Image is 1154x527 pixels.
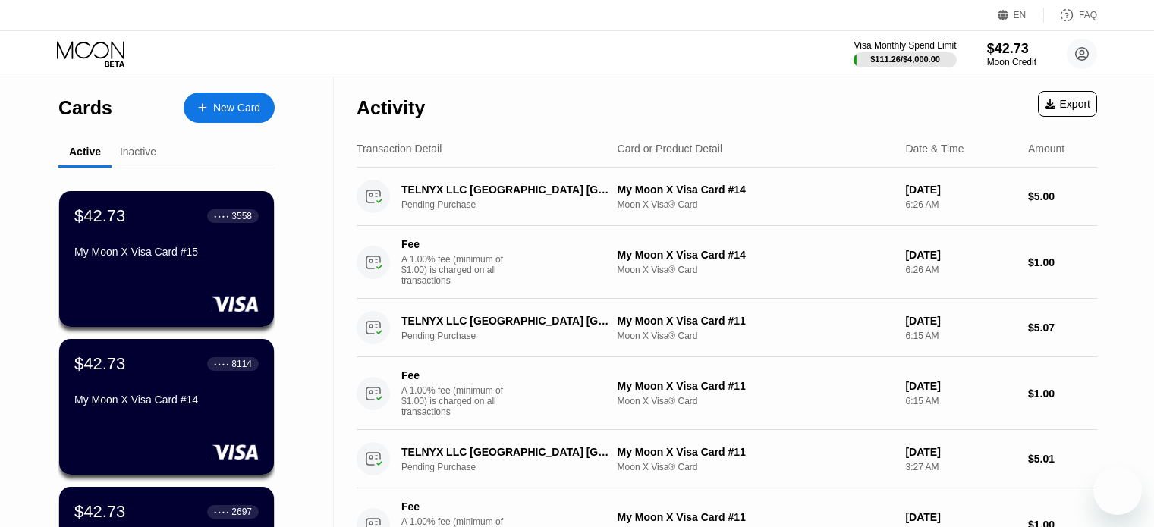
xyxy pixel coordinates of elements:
[1014,10,1027,20] div: EN
[905,396,1016,406] div: 6:15 AM
[69,146,101,158] div: Active
[401,331,625,341] div: Pending Purchase
[987,57,1036,67] div: Moon Credit
[401,184,609,196] div: TELNYX LLC [GEOGRAPHIC_DATA] [GEOGRAPHIC_DATA]
[74,394,259,406] div: My Moon X Visa Card #14
[74,354,125,374] div: $42.73
[401,446,609,458] div: TELNYX LLC [GEOGRAPHIC_DATA] [GEOGRAPHIC_DATA]
[618,249,894,261] div: My Moon X Visa Card #14
[1028,322,1097,334] div: $5.07
[1028,387,1097,400] div: $1.00
[401,385,515,417] div: A 1.00% fee (minimum of $1.00) is charged on all transactions
[998,8,1044,23] div: EN
[870,55,940,64] div: $111.26 / $4,000.00
[74,246,259,258] div: My Moon X Visa Card #15
[905,331,1016,341] div: 6:15 AM
[1028,256,1097,268] div: $1.00
[401,369,508,381] div: Fee
[618,396,894,406] div: Moon X Visa® Card
[59,339,274,475] div: $42.73● ● ● ●8114My Moon X Visa Card #14
[401,500,508,513] div: Fee
[74,206,125,226] div: $42.73
[213,102,260,114] div: New Card
[618,462,894,472] div: Moon X Visa® Card
[214,214,229,218] div: ● ● ● ●
[1028,143,1064,155] div: Amount
[214,362,229,366] div: ● ● ● ●
[618,184,894,196] div: My Moon X Visa Card #14
[905,184,1016,196] div: [DATE]
[905,315,1016,327] div: [DATE]
[231,211,252,221] div: 3558
[854,40,956,67] div: Visa Monthly Spend Limit$111.26/$4,000.00
[1079,10,1097,20] div: FAQ
[905,199,1016,210] div: 6:26 AM
[231,507,252,517] div: 2697
[120,146,156,158] div: Inactive
[987,41,1036,57] div: $42.73
[401,199,625,210] div: Pending Purchase
[905,462,1016,472] div: 3:27 AM
[618,265,894,275] div: Moon X Visa® Card
[357,299,1097,357] div: TELNYX LLC [GEOGRAPHIC_DATA] [GEOGRAPHIC_DATA]Pending PurchaseMy Moon X Visa Card #11Moon X Visa®...
[618,315,894,327] div: My Moon X Visa Card #11
[214,510,229,514] div: ● ● ● ●
[357,357,1097,430] div: FeeA 1.00% fee (minimum of $1.00) is charged on all transactionsMy Moon X Visa Card #11Moon X Vis...
[1038,91,1097,117] div: Export
[1045,98,1090,110] div: Export
[1044,8,1097,23] div: FAQ
[905,511,1016,523] div: [DATE]
[905,249,1016,261] div: [DATE]
[357,430,1097,488] div: TELNYX LLC [GEOGRAPHIC_DATA] [GEOGRAPHIC_DATA]Pending PurchaseMy Moon X Visa Card #11Moon X Visa®...
[401,462,625,472] div: Pending Purchase
[58,97,112,119] div: Cards
[357,143,442,155] div: Transaction Detail
[905,446,1016,458] div: [DATE]
[618,446,894,458] div: My Moon X Visa Card #11
[987,41,1036,67] div: $42.73Moon Credit
[401,254,515,286] div: A 1.00% fee (minimum of $1.00) is charged on all transactions
[401,238,508,250] div: Fee
[1093,466,1142,515] iframe: Button to launch messaging window, conversation in progress
[618,380,894,392] div: My Moon X Visa Card #11
[184,93,275,123] div: New Card
[59,191,274,327] div: $42.73● ● ● ●3558My Moon X Visa Card #15
[1028,190,1097,202] div: $5.00
[231,359,252,369] div: 8114
[905,265,1016,275] div: 6:26 AM
[618,331,894,341] div: Moon X Visa® Card
[618,511,894,523] div: My Moon X Visa Card #11
[357,226,1097,299] div: FeeA 1.00% fee (minimum of $1.00) is charged on all transactionsMy Moon X Visa Card #14Moon X Vis...
[854,40,956,51] div: Visa Monthly Spend Limit
[401,315,609,327] div: TELNYX LLC [GEOGRAPHIC_DATA] [GEOGRAPHIC_DATA]
[74,502,125,522] div: $42.73
[357,168,1097,226] div: TELNYX LLC [GEOGRAPHIC_DATA] [GEOGRAPHIC_DATA]Pending PurchaseMy Moon X Visa Card #14Moon X Visa®...
[618,143,723,155] div: Card or Product Detail
[618,199,894,210] div: Moon X Visa® Card
[1028,453,1097,465] div: $5.01
[905,143,964,155] div: Date & Time
[357,97,425,119] div: Activity
[905,380,1016,392] div: [DATE]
